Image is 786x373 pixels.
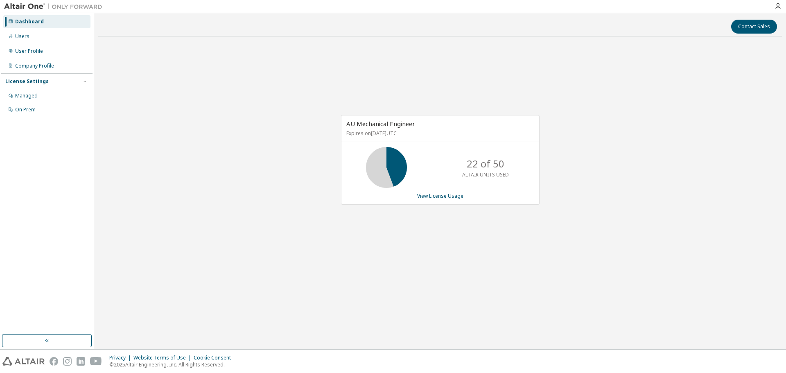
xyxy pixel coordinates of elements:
[15,33,29,40] div: Users
[462,171,509,178] p: ALTAIR UNITS USED
[109,361,236,368] p: © 2025 Altair Engineering, Inc. All Rights Reserved.
[77,357,85,366] img: linkedin.svg
[346,120,415,128] span: AU Mechanical Engineer
[109,355,133,361] div: Privacy
[467,157,504,171] p: 22 of 50
[5,78,49,85] div: License Settings
[15,63,54,69] div: Company Profile
[15,106,36,113] div: On Prem
[731,20,777,34] button: Contact Sales
[50,357,58,366] img: facebook.svg
[133,355,194,361] div: Website Terms of Use
[4,2,106,11] img: Altair One
[417,192,463,199] a: View License Usage
[2,357,45,366] img: altair_logo.svg
[15,48,43,54] div: User Profile
[15,18,44,25] div: Dashboard
[90,357,102,366] img: youtube.svg
[63,357,72,366] img: instagram.svg
[346,130,532,137] p: Expires on [DATE] UTC
[15,93,38,99] div: Managed
[194,355,236,361] div: Cookie Consent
